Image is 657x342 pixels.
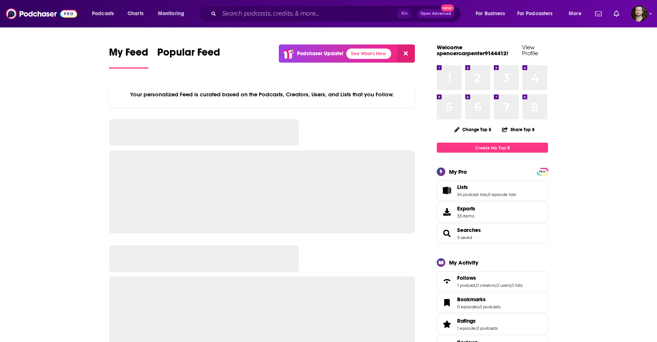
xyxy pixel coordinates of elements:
[123,8,148,20] a: Charts
[457,275,522,281] a: Follows
[476,326,476,331] span: ,
[109,46,148,63] span: My Feed
[511,283,511,288] span: ,
[457,227,481,233] a: Searches
[517,9,553,19] span: For Podcasters
[92,9,114,19] span: Podcasts
[420,12,451,16] span: Open Advanced
[457,296,501,303] a: Bookmarks
[437,314,548,334] span: Ratings
[439,207,454,217] span: Exports
[157,46,220,69] a: Popular Feed
[457,205,475,212] span: Exports
[87,8,123,20] button: open menu
[611,7,622,20] a: Show notifications dropdown
[569,9,581,19] span: More
[457,326,476,331] a: 1 episode
[157,46,220,63] span: Popular Feed
[439,276,454,286] a: Follows
[631,6,647,22] button: Show profile menu
[437,202,548,222] a: Exports
[511,283,522,288] a: 0 lists
[522,44,538,57] a: View Profile
[6,7,77,21] img: Podchaser - Follow, Share and Rate Podcasts
[437,143,548,153] a: Create My Top 8
[538,169,547,174] a: PRO
[128,9,143,19] span: Charts
[487,192,488,197] span: ,
[592,7,605,20] a: Show notifications dropdown
[457,283,475,288] a: 1 podcast
[471,8,514,20] button: open menu
[439,228,454,239] a: Searches
[457,213,475,219] span: 33 items
[437,44,508,57] a: Welcome spencercarpenter9144412!
[397,9,411,19] span: ⌘ K
[457,296,486,303] span: Bookmarks
[297,50,343,57] p: Podchaser Update!
[457,304,479,309] a: 0 episodes
[450,125,496,134] button: Change Top 8
[449,259,478,266] div: My Activity
[476,326,498,331] a: 0 podcasts
[488,192,516,197] a: 0 episode lists
[457,275,476,281] span: Follows
[439,298,454,308] a: Bookmarks
[437,180,548,200] span: Lists
[158,9,184,19] span: Monitoring
[437,271,548,291] span: Follows
[496,283,511,288] a: 0 users
[439,319,454,329] a: Ratings
[153,8,194,20] button: open menu
[457,318,498,324] a: Ratings
[502,122,535,137] button: Share Top 8
[417,9,455,18] button: Open AdvancedNew
[496,283,496,288] span: ,
[631,6,647,22] span: Logged in as OutlierAudio
[346,49,391,59] a: See What's New
[476,283,496,288] a: 0 creators
[457,235,472,240] a: 3 saved
[476,9,505,19] span: For Business
[512,8,564,20] button: open menu
[564,8,591,20] button: open menu
[441,4,454,11] span: New
[437,223,548,243] span: Searches
[439,185,454,196] a: Lists
[109,46,148,69] a: My Feed
[219,8,397,20] input: Search podcasts, credits, & more...
[475,283,476,288] span: ,
[457,318,476,324] span: Ratings
[109,82,415,107] div: Your personalized Feed is curated based on the Podcasts, Creators, Users, and Lists that you Follow.
[457,192,487,197] a: 54 podcast lists
[479,304,501,309] a: 0 podcasts
[206,5,468,22] div: Search podcasts, credits, & more...
[457,184,516,190] a: Lists
[457,184,468,190] span: Lists
[479,304,479,309] span: ,
[449,168,467,175] div: My Pro
[631,6,647,22] img: User Profile
[437,293,548,313] span: Bookmarks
